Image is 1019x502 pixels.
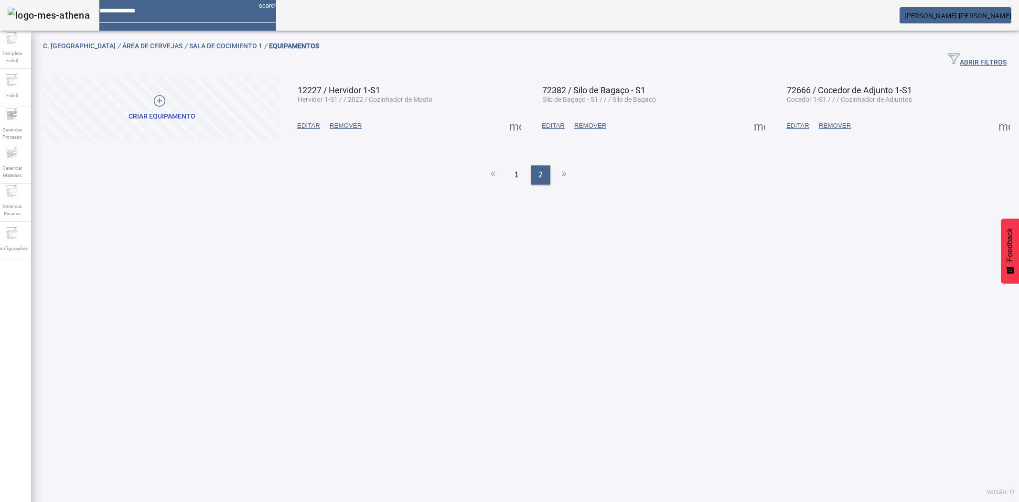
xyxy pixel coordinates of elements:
[506,117,524,134] button: Mais
[43,76,280,141] button: CRIAR EQUIPAMENTO
[298,96,432,103] span: Hervidor 1-S1 / / 2022 / Cozinhador de Mosto
[569,117,611,134] button: REMOVER
[542,96,656,103] span: Silo de Bagaço - S1 / / / Silo de Bagaço
[1001,218,1019,284] button: Feedback - Mostrar pesquisa
[941,52,1014,69] button: ABRIR FILTROS
[129,112,195,121] div: CRIAR EQUIPAMENTO
[122,42,189,50] span: Área de Cervejas
[184,42,187,50] em: /
[904,12,1011,20] span: [PERSON_NAME] [PERSON_NAME]
[537,117,569,134] button: EDITAR
[819,121,851,131] span: REMOVER
[996,117,1013,134] button: Mais
[118,42,120,50] em: /
[987,489,1014,495] span: Versão: ()
[787,96,912,103] span: Cocedor 1-S1 / / / Cozinhador de Adjuntos
[292,117,325,134] button: EDITAR
[542,121,565,131] span: EDITAR
[8,8,90,23] img: logo-mes-athena
[298,85,380,95] span: 12227 / Hervidor 1-S1
[330,121,362,131] span: REMOVER
[751,117,768,134] button: Mais
[325,117,366,134] button: REMOVER
[189,42,269,50] span: Sala de cocimiento 1
[787,85,912,95] span: 72666 / Cocedor de Adjunto 1-S1
[948,53,1007,67] span: ABRIR FILTROS
[514,169,519,181] span: 1
[264,42,267,50] em: /
[786,121,809,131] span: EDITAR
[542,85,645,95] span: 72382 / Silo de Bagaço - S1
[782,117,814,134] button: EDITAR
[814,117,856,134] button: REMOVER
[3,89,21,102] span: Fabril
[574,121,606,131] span: REMOVER
[269,42,319,50] span: EQUIPAMENTOS
[297,121,320,131] span: EDITAR
[1006,228,1014,262] span: Feedback
[43,42,122,50] span: C. [GEOGRAPHIC_DATA]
